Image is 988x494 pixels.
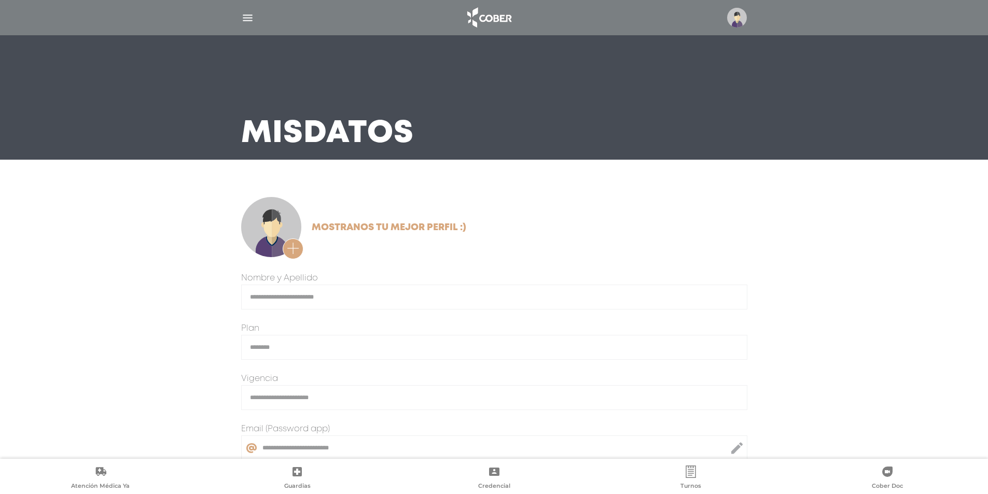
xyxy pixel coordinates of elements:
span: Atención Médica Ya [71,482,130,491]
label: Vigencia [241,373,278,385]
a: Cober Doc [789,465,986,492]
label: Plan [241,322,259,335]
span: Credencial [478,482,510,491]
a: Credencial [396,465,592,492]
span: Turnos [680,482,701,491]
img: logo_cober_home-white.png [462,5,516,30]
a: Guardias [199,465,395,492]
span: Guardias [284,482,311,491]
a: Turnos [592,465,789,492]
a: Atención Médica Ya [2,465,199,492]
img: Cober_menu-lines-white.svg [241,11,254,24]
span: Cober Doc [872,482,903,491]
label: Nombre y Apellido [241,272,318,285]
h3: Mis Datos [241,120,414,147]
h2: Mostranos tu mejor perfil :) [312,222,466,234]
img: profile-placeholder.svg [727,8,747,27]
label: Email (Password app) [241,423,330,435]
